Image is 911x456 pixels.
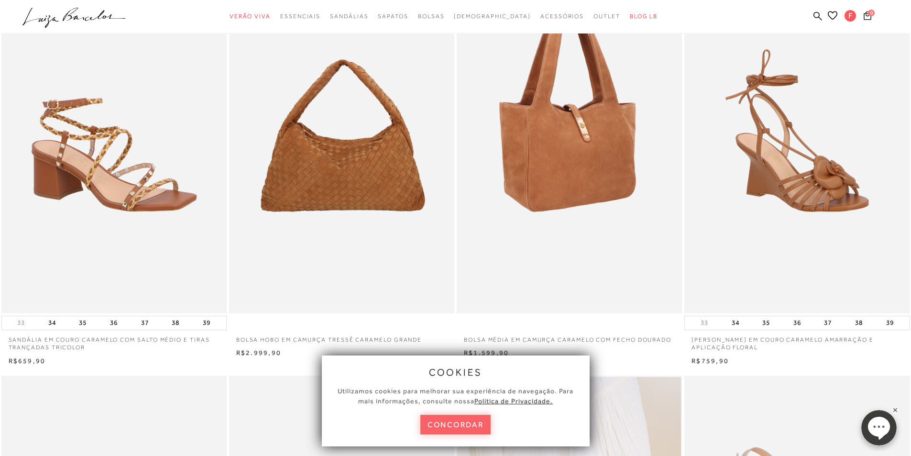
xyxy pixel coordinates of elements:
span: Utilizamos cookies para melhorar sua experiência de navegação. Para mais informações, consulte nossa [338,387,573,405]
button: 38 [169,316,182,330]
span: Essenciais [280,13,320,20]
span: Sapatos [378,13,408,20]
button: F [840,10,861,24]
a: BOLSA MÉDIA EM CAMURÇA CARAMELO COM FECHO DOURADO [457,330,682,344]
span: cookies [429,367,483,378]
span: [DEMOGRAPHIC_DATA] [454,13,531,20]
a: categoryNavScreenReaderText [593,8,620,25]
button: 33 [698,318,711,327]
button: 0 [861,11,874,23]
span: Verão Viva [230,13,271,20]
span: BLOG LB [630,13,658,20]
span: R$2.999,90 [236,349,281,356]
button: 36 [790,316,804,330]
button: 33 [14,318,28,327]
a: categoryNavScreenReaderText [330,8,368,25]
a: categoryNavScreenReaderText [378,8,408,25]
a: BOLSA HOBO EM CAMURÇA TRESSÊ CARAMELO GRANDE [229,330,454,344]
button: 34 [729,316,742,330]
a: BLOG LB [630,8,658,25]
button: 37 [821,316,834,330]
span: 0 [868,10,875,16]
button: 34 [45,316,59,330]
span: R$759,90 [691,357,729,365]
a: categoryNavScreenReaderText [230,8,271,25]
a: noSubCategoriesText [454,8,531,25]
button: 39 [883,316,897,330]
span: Sandálias [330,13,368,20]
a: SANDÁLIA EM COURO CARAMELO COM SALTO MÉDIO E TIRAS TRANÇADAS TRICOLOR [1,330,227,352]
a: categoryNavScreenReaderText [418,8,445,25]
a: categoryNavScreenReaderText [280,8,320,25]
button: concordar [420,415,491,434]
span: F [845,10,856,22]
button: 39 [200,316,213,330]
span: Bolsas [418,13,445,20]
span: R$659,90 [9,357,46,365]
a: Política de Privacidade. [474,397,553,405]
button: 35 [759,316,773,330]
span: Acessórios [540,13,584,20]
button: 37 [138,316,152,330]
button: 38 [852,316,866,330]
a: [PERSON_NAME] EM COURO CARAMELO AMARRAÇÃO E APLICAÇÃO FLORAL [684,330,910,352]
span: Outlet [593,13,620,20]
button: 36 [107,316,121,330]
a: categoryNavScreenReaderText [540,8,584,25]
button: 35 [76,316,89,330]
